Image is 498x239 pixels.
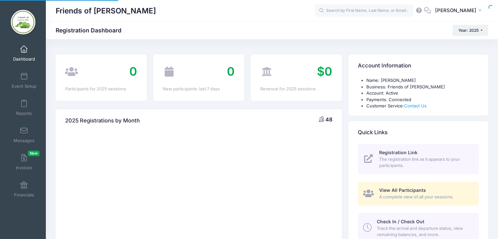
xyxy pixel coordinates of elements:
[377,225,471,238] span: Track the arrival and departure status, view remaining balances, and more.
[317,64,332,79] span: $0
[366,90,479,97] li: Account: Active
[14,192,34,198] span: Financials
[452,25,488,36] button: Year: 2025
[28,151,40,156] span: New
[16,165,32,171] span: Invoices
[366,103,479,109] li: Customer Service:
[366,97,479,103] li: Payments: Connected
[9,123,40,146] a: Messages
[65,86,137,92] div: Participants for 2025 sessions
[366,77,479,84] li: Name: [PERSON_NAME]
[56,27,127,34] h1: Registration Dashboard
[227,64,235,79] span: 0
[163,86,235,92] div: New participants: last 7 days
[366,84,479,90] li: Business: Friends of [PERSON_NAME]
[56,3,156,18] h1: Friends of [PERSON_NAME]
[358,123,388,142] h4: Quick Links
[260,86,332,92] div: Revenue for 2025 sessions
[65,111,140,130] h4: 2025 Registrations by Month
[358,182,479,206] a: View All Participants A complete view of all your sessions.
[379,150,417,155] span: Registration Link
[9,151,40,174] a: InvoicesNew
[11,10,35,34] img: Friends of Horton Hill
[13,138,34,143] span: Messages
[16,111,32,116] span: Reports
[379,187,426,193] span: View All Participants
[9,178,40,201] a: Financials
[358,57,411,75] h4: Account Information
[9,69,40,92] a: Event Setup
[435,7,476,14] span: [PERSON_NAME]
[325,116,332,123] span: 48
[9,42,40,65] a: Dashboard
[431,3,488,18] button: [PERSON_NAME]
[9,96,40,119] a: Reports
[404,103,427,108] a: Contact Us
[315,4,413,17] input: Search by First Name, Last Name, or Email...
[13,56,35,62] span: Dashboard
[129,64,137,79] span: 0
[358,144,479,174] a: Registration Link The registration link as it appears to your participants.
[379,194,471,200] span: A complete view of all your sessions.
[379,156,471,169] span: The registration link as it appears to your participants.
[377,219,424,224] span: Check In / Check Out
[458,28,479,33] span: Year: 2025
[12,83,36,89] span: Event Setup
